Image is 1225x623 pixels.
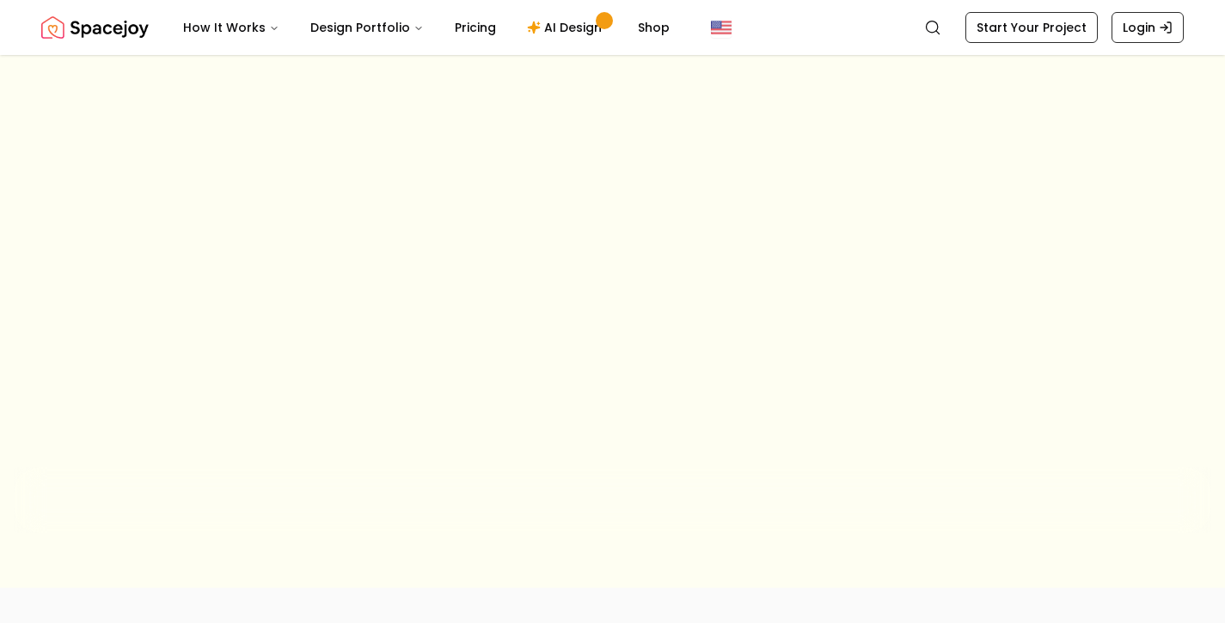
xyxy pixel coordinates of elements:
a: Pricing [441,10,510,45]
a: Login [1112,12,1184,43]
img: Spacejoy Logo [41,10,149,45]
button: Design Portfolio [297,10,438,45]
a: Spacejoy [41,10,149,45]
img: United States [711,17,732,38]
a: Shop [624,10,683,45]
button: How It Works [169,10,293,45]
nav: Main [169,10,683,45]
a: Start Your Project [965,12,1098,43]
a: AI Design [513,10,621,45]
